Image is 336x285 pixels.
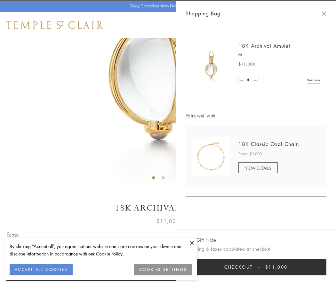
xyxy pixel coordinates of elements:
[10,243,192,257] div: By clicking “Accept all”, you agree that our website can store cookies on your device and disclos...
[186,259,326,275] button: Checkout $11,000
[238,141,299,148] a: 18K Classic Oval Chain
[265,263,288,271] span: $11,000
[238,51,320,58] p: M
[186,9,220,18] span: Shopping Bag
[6,21,103,29] img: Temple St. Clair
[192,137,230,176] img: N88865-OV18
[238,162,278,173] a: VIEW DETAILS
[238,61,255,67] span: $11,000
[239,76,245,84] a: Set quantity to 0
[6,203,330,214] h1: 18K Archival Amulet
[134,264,192,275] button: COOKIES SETTINGS
[252,76,258,84] a: Set quantity to 2
[156,217,180,225] span: $11,000
[238,42,290,49] a: 18K Archival Amulet
[186,245,326,253] p: Shipping & taxes calculated at checkout
[245,165,271,171] span: VIEW DETAILS
[224,263,253,271] span: Checkout
[6,229,20,240] span: Size:
[307,76,320,83] a: Remove
[10,264,73,275] button: ACCEPT ALL COOKIES
[322,11,326,16] button: Close Shopping Bag
[130,3,203,9] p: Enjoy Complimentary Delivery & Returns
[186,236,216,244] button: Add Gift Note
[192,45,230,83] img: 18K Archival Amulet
[186,112,326,119] span: Pairs well with
[238,151,262,157] span: From: $9,000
